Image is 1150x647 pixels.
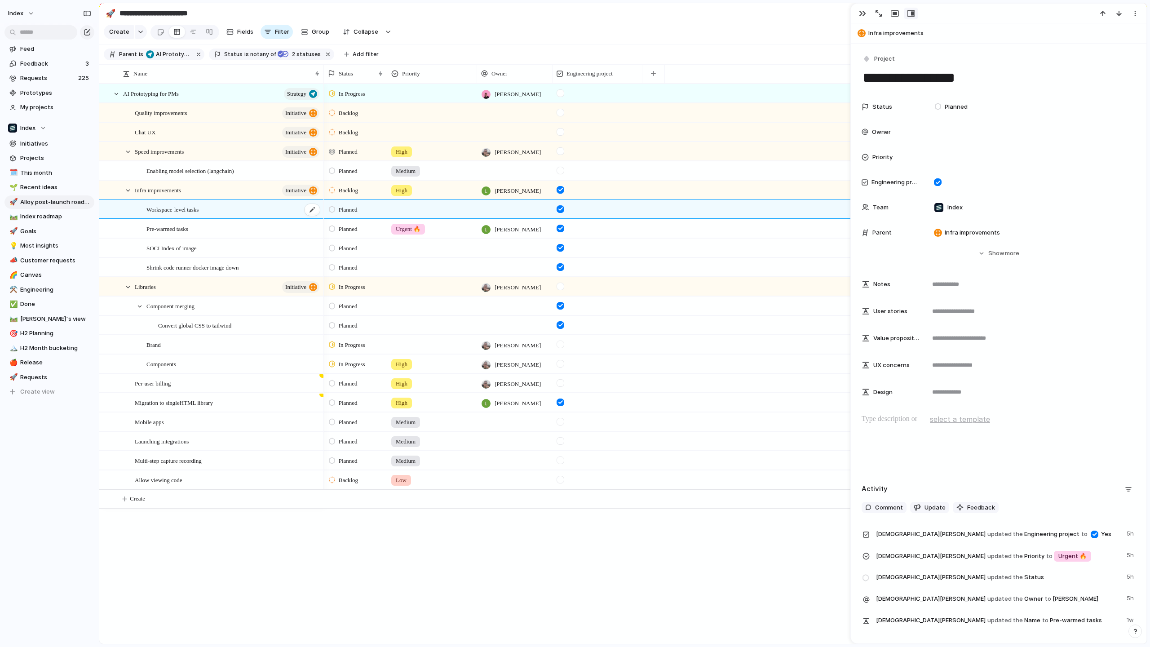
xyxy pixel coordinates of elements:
[337,25,383,39] button: Collapse
[282,146,319,158] button: initiative
[282,127,319,138] button: initiative
[876,527,1121,540] span: Engineering project
[873,203,889,212] span: Team
[4,341,94,355] div: 🏔️H2 Month bucketing
[1045,594,1051,603] span: to
[285,126,306,139] span: initiative
[20,285,91,294] span: Engineering
[4,121,94,135] button: Index
[135,185,181,195] span: Infra improvements
[20,168,91,177] span: This month
[8,315,17,323] button: 🛤️
[873,388,893,397] span: Design
[9,299,16,310] div: ✅
[495,90,541,99] span: [PERSON_NAME]
[876,592,1121,605] span: Owner
[9,241,16,251] div: 💡
[9,284,16,295] div: ⚒️
[9,270,16,280] div: 🌈
[339,244,358,253] span: Planned
[396,167,416,176] span: Medium
[8,227,17,236] button: 🚀
[8,183,17,192] button: 🌱
[285,184,306,197] span: initiative
[20,124,35,133] span: Index
[339,456,358,465] span: Planned
[1081,530,1088,539] span: to
[4,371,94,384] div: 🚀Requests
[261,25,293,39] button: Filter
[1058,552,1087,561] span: Urgent 🔥
[146,243,197,253] span: SOCI Index of image
[4,312,94,326] a: 🛤️[PERSON_NAME]'s view
[945,102,968,111] span: Planned
[285,107,306,120] span: initiative
[4,71,94,85] a: Requests225
[135,436,189,446] span: Launching integrations
[244,50,249,58] span: is
[873,361,910,370] span: UX concerns
[339,360,365,369] span: In Progress
[146,262,239,272] span: Shrink code runner docker image down
[495,186,541,195] span: [PERSON_NAME]
[8,256,17,265] button: 📣
[876,571,1121,583] span: Status
[871,178,919,187] span: Engineering project
[20,89,91,97] span: Prototypes
[146,223,188,234] span: Pre-warmed tasks
[296,25,334,39] button: Group
[9,372,16,382] div: 🚀
[1127,614,1136,625] span: 1w
[4,297,94,311] a: ✅Done
[396,476,407,485] span: Low
[20,59,83,68] span: Feedback
[354,27,378,36] span: Collapse
[9,226,16,236] div: 🚀
[4,225,94,238] div: 🚀Goals
[4,151,94,165] a: Projects
[4,210,94,223] a: 🛤️Index roadmap
[987,530,1023,539] span: updated the
[8,270,17,279] button: 🌈
[873,307,907,316] span: User stories
[872,102,892,111] span: Status
[4,195,94,209] div: 🚀Alloy post-launch roadmap
[156,50,191,58] span: AI Prototyping for PMs
[312,27,329,36] span: Group
[862,502,907,514] button: Comment
[4,181,94,194] a: 🌱Recent ideas
[78,74,91,83] span: 225
[9,182,16,193] div: 🌱
[339,437,358,446] span: Planned
[285,281,306,293] span: initiative
[1127,571,1136,581] span: 5h
[396,437,416,446] span: Medium
[9,168,16,178] div: 🗓️
[282,281,319,293] button: initiative
[133,69,147,78] span: Name
[910,502,949,514] button: Update
[339,283,365,292] span: In Progress
[8,212,17,221] button: 🛤️
[988,249,1004,258] span: Show
[8,329,17,338] button: 🎯
[566,69,613,78] span: Engineering project
[119,50,137,58] span: Parent
[8,9,23,18] span: Index
[987,616,1023,625] span: updated the
[4,327,94,340] a: 🎯H2 Planning
[123,88,179,98] span: AI Prototyping for PMs
[339,69,353,78] span: Status
[4,254,94,267] div: 📣Customer requests
[4,101,94,114] a: My projects
[495,399,541,408] span: [PERSON_NAME]
[146,359,176,369] span: Components
[1053,594,1098,603] span: [PERSON_NAME]
[20,300,91,309] span: Done
[967,503,995,512] span: Feedback
[339,147,358,156] span: Planned
[495,360,541,369] span: [PERSON_NAME]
